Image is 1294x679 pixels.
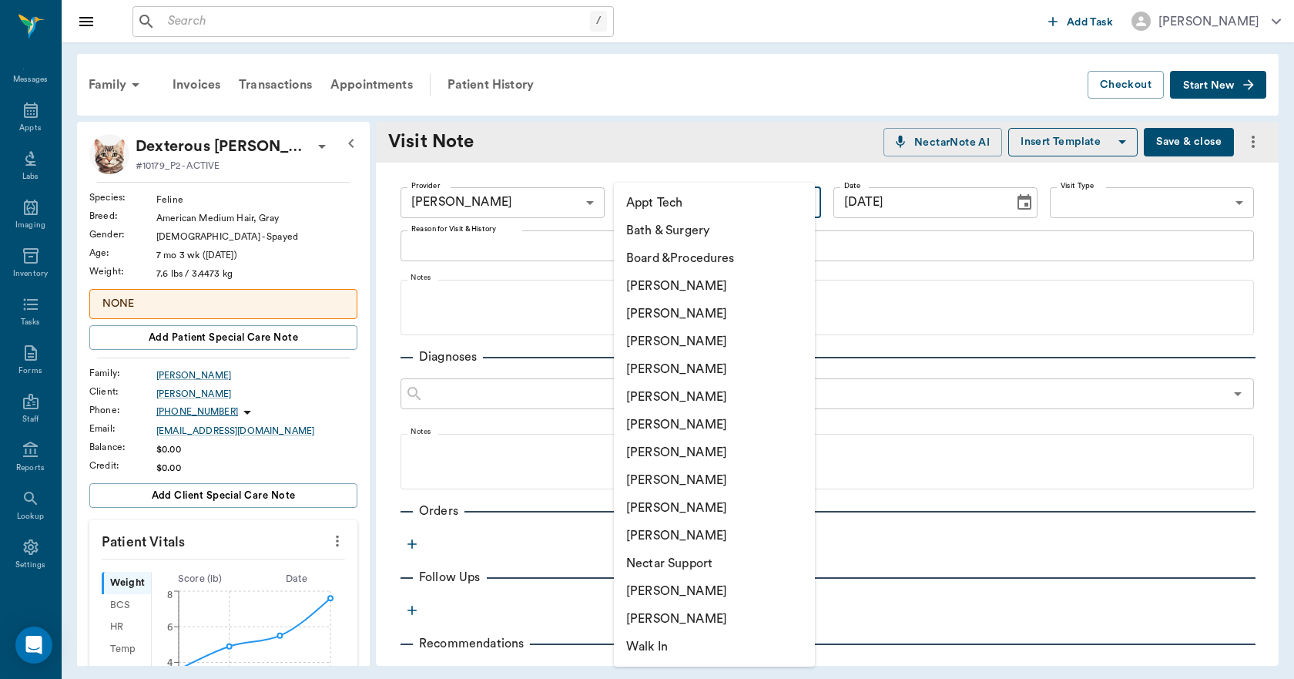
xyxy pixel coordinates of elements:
[614,355,815,383] li: [PERSON_NAME]
[614,411,815,439] li: [PERSON_NAME]
[614,466,815,494] li: [PERSON_NAME]
[614,550,815,577] li: Nectar Support
[15,627,52,664] div: Open Intercom Messenger
[614,217,815,244] li: Bath & Surgery
[614,605,815,633] li: [PERSON_NAME]
[614,383,815,411] li: [PERSON_NAME]
[614,577,815,605] li: [PERSON_NAME]
[614,328,815,355] li: [PERSON_NAME]
[614,272,815,300] li: [PERSON_NAME]
[614,300,815,328] li: [PERSON_NAME]
[614,633,815,661] li: Walk In
[614,244,815,272] li: Board &Procedures
[614,189,815,217] li: Appt Tech
[614,522,815,550] li: [PERSON_NAME]
[614,494,815,522] li: [PERSON_NAME]
[614,439,815,466] li: [PERSON_NAME]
